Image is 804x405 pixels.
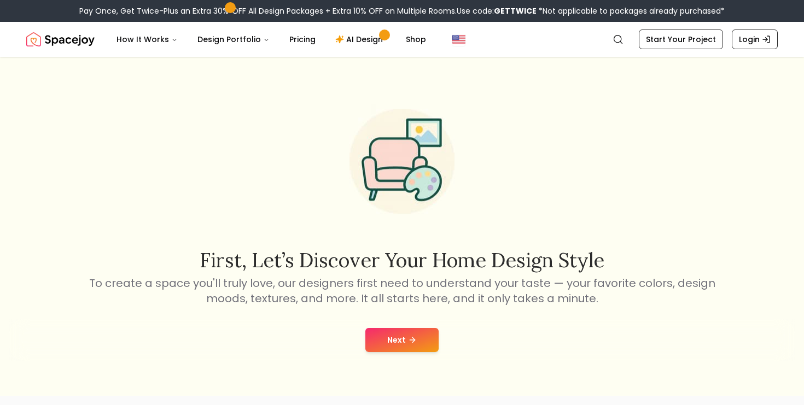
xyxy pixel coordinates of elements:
[87,275,717,306] p: To create a space you'll truly love, our designers first need to understand your taste — your fav...
[732,30,778,49] a: Login
[452,33,465,46] img: United States
[108,28,187,50] button: How It Works
[87,249,717,271] h2: First, let’s discover your home design style
[108,28,435,50] nav: Main
[537,5,725,16] span: *Not applicable to packages already purchased*
[26,28,95,50] a: Spacejoy
[281,28,324,50] a: Pricing
[332,91,472,231] img: Start Style Quiz Illustration
[457,5,537,16] span: Use code:
[365,328,439,352] button: Next
[494,5,537,16] b: GETTWICE
[189,28,278,50] button: Design Portfolio
[79,5,725,16] div: Pay Once, Get Twice-Plus an Extra 30% OFF All Design Packages + Extra 10% OFF on Multiple Rooms.
[639,30,723,49] a: Start Your Project
[26,22,778,57] nav: Global
[327,28,395,50] a: AI Design
[397,28,435,50] a: Shop
[26,28,95,50] img: Spacejoy Logo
